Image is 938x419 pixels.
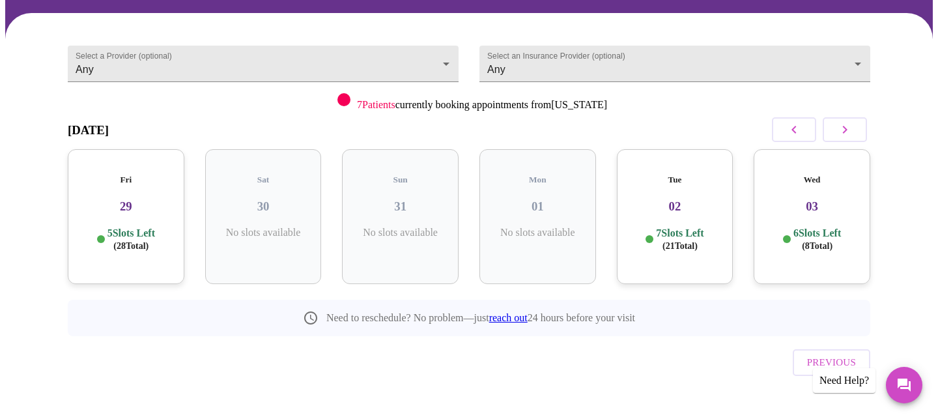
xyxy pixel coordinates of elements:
p: currently booking appointments from [US_STATE] [357,99,607,111]
h5: Sun [352,175,448,185]
h5: Fri [78,175,174,185]
div: Any [68,46,459,82]
p: No slots available [216,227,311,238]
h5: Sat [216,175,311,185]
p: 5 Slots Left [107,227,155,252]
p: No slots available [352,227,448,238]
span: Previous [807,354,856,371]
h3: 30 [216,199,311,214]
span: ( 21 Total) [662,241,698,251]
p: No slots available [490,227,586,238]
h5: Mon [490,175,586,185]
h5: Tue [627,175,723,185]
span: ( 28 Total) [113,241,149,251]
p: 7 Slots Left [656,227,703,252]
p: Need to reschedule? No problem—just 24 hours before your visit [326,312,635,324]
button: Messages [886,367,922,403]
h3: 01 [490,199,586,214]
h3: 03 [764,199,860,214]
h3: 29 [78,199,174,214]
h5: Wed [764,175,860,185]
span: ( 8 Total) [802,241,832,251]
span: 7 Patients [357,99,395,110]
a: reach out [489,312,528,323]
h3: [DATE] [68,123,109,137]
h3: 02 [627,199,723,214]
button: Previous [793,349,870,375]
p: 6 Slots Left [793,227,841,252]
h3: 31 [352,199,448,214]
div: Need Help? [813,368,875,393]
div: Any [479,46,870,82]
